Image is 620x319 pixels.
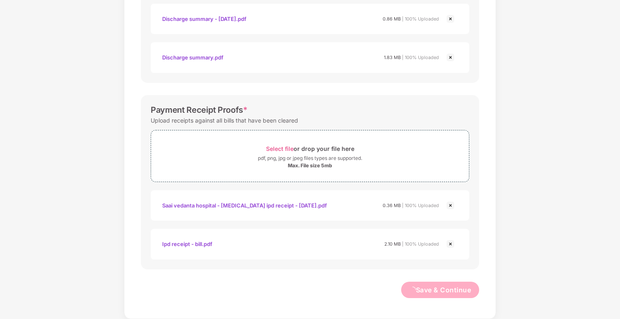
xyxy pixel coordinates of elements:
img: svg+xml;base64,PHN2ZyBpZD0iQ3Jvc3MtMjR4MjQiIHhtbG5zPSJodHRwOi8vd3d3LnczLm9yZy8yMDAwL3N2ZyIgd2lkdG... [445,14,455,24]
span: Select fileor drop your file herepdf, png, jpg or jpeg files types are supported.Max. File size 5mb [151,137,469,175]
img: svg+xml;base64,PHN2ZyBpZD0iQ3Jvc3MtMjR4MjQiIHhtbG5zPSJodHRwOi8vd3d3LnczLm9yZy8yMDAwL3N2ZyIgd2lkdG... [445,52,455,62]
div: Ipd receipt - bill.pdf [162,237,212,251]
div: Payment Receipt Proofs [151,105,248,115]
div: Saai vedanta hospital - [MEDICAL_DATA] ipd receipt - [DATE].pdf [162,198,327,212]
div: Discharge summary - [DATE].pdf [162,12,246,26]
div: pdf, png, jpg or jpeg files types are supported. [258,154,362,162]
button: loadingSave & Continue [401,282,480,298]
span: 0.36 MB [383,203,401,208]
span: | 100% Uploaded [402,203,439,208]
span: | 100% Uploaded [402,55,439,60]
span: Select file [266,145,294,152]
span: 0.86 MB [383,16,401,22]
div: Upload receipts against all bills that have been cleared [151,115,298,126]
img: svg+xml;base64,PHN2ZyBpZD0iQ3Jvc3MtMjR4MjQiIHhtbG5zPSJodHRwOi8vd3d3LnczLm9yZy8yMDAwL3N2ZyIgd2lkdG... [445,239,455,249]
span: 2.10 MB [384,241,401,247]
span: | 100% Uploaded [402,16,439,22]
div: or drop your file here [266,143,354,154]
span: | 100% Uploaded [402,241,439,247]
div: Max. File size 5mb [288,162,332,169]
div: Discharge summary.pdf [162,50,223,64]
img: svg+xml;base64,PHN2ZyBpZD0iQ3Jvc3MtMjR4MjQiIHhtbG5zPSJodHRwOi8vd3d3LnczLm9yZy8yMDAwL3N2ZyIgd2lkdG... [445,201,455,210]
span: 1.83 MB [384,55,401,60]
